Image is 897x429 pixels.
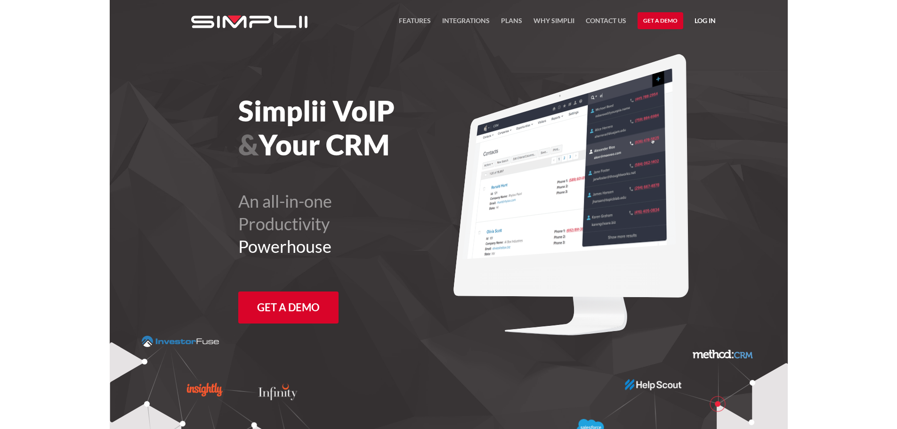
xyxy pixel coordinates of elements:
[191,16,307,28] img: Simplii
[238,190,501,258] h2: An all-in-one Productivity
[533,15,574,32] a: Why Simplii
[695,15,716,29] a: Log in
[238,291,339,324] a: Get a Demo
[238,128,259,162] span: &
[501,15,522,32] a: Plans
[442,15,490,32] a: Integrations
[586,15,626,32] a: Contact US
[638,12,683,29] a: Get a Demo
[238,236,331,257] span: Powerhouse
[238,94,501,162] h1: Simplii VoIP Your CRM
[399,15,431,32] a: FEATURES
